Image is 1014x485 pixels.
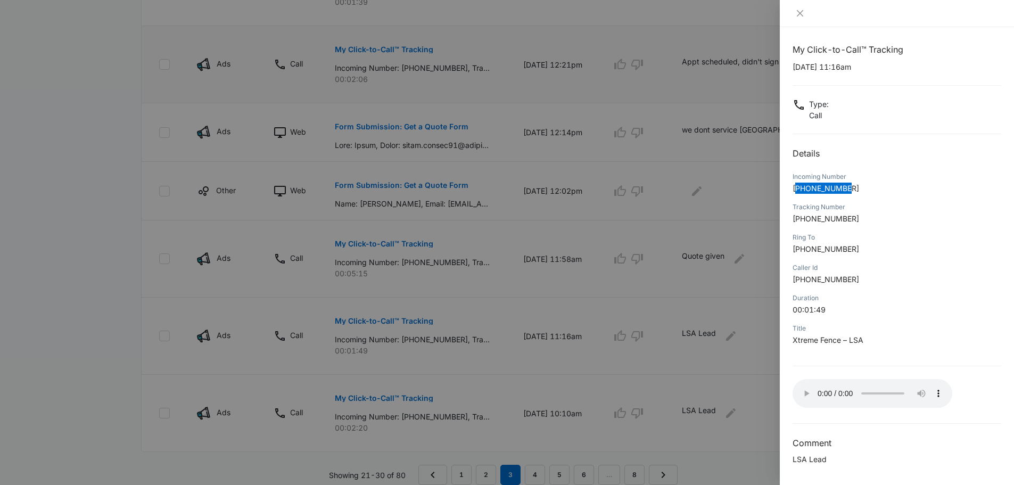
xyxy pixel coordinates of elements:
div: Caller Id [793,263,1001,273]
span: [PHONE_NUMBER] [793,244,859,253]
span: Xtreme Fence – LSA [793,335,863,344]
div: Duration [793,293,1001,303]
span: [PHONE_NUMBER] [793,275,859,284]
div: Title [793,324,1001,333]
h1: My Click-to-Call™ Tracking [793,43,1001,56]
h3: Comment [793,437,1001,449]
p: [DATE] 11:16am [793,61,1001,72]
button: Close [793,9,807,18]
div: Tracking Number [793,202,1001,212]
div: Incoming Number [793,172,1001,182]
span: [PHONE_NUMBER] [793,184,859,193]
p: Type : [809,98,829,110]
span: close [796,9,804,18]
h2: Details [793,147,1001,160]
span: [PHONE_NUMBER] [793,214,859,223]
audio: Your browser does not support the audio tag. [793,379,952,408]
p: LSA Lead [793,454,1001,465]
p: Call [809,110,829,121]
div: Ring To [793,233,1001,242]
span: 00:01:49 [793,305,826,314]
